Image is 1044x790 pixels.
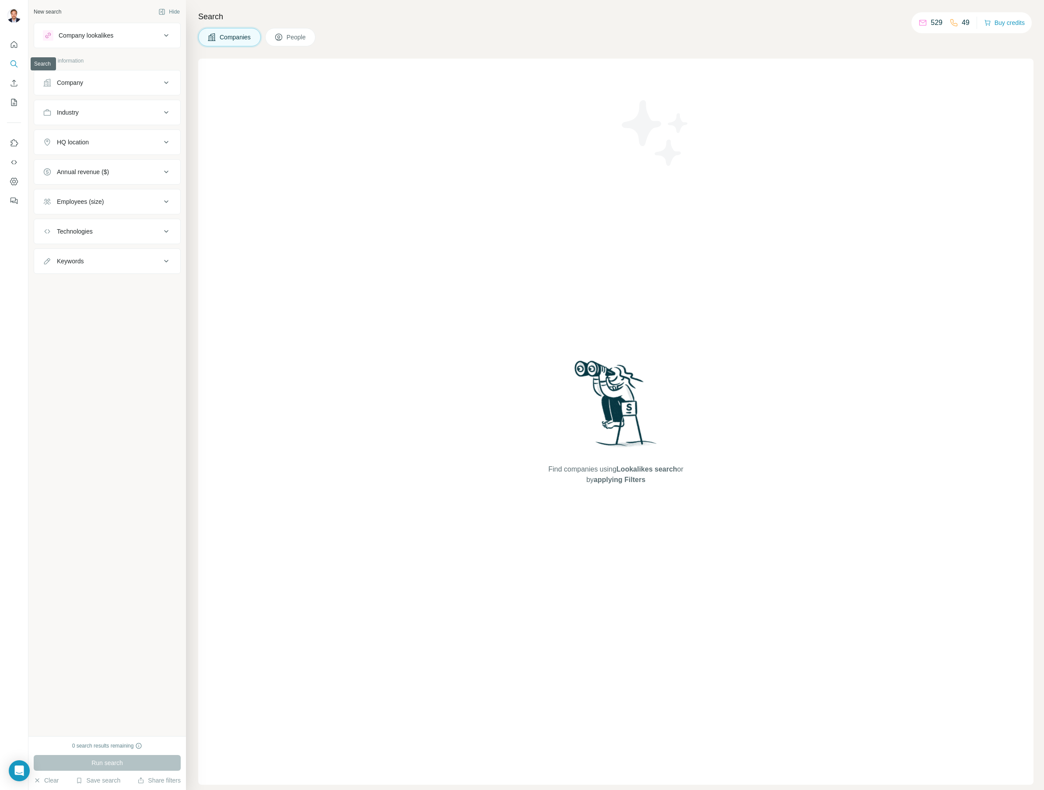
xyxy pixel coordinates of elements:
[7,174,21,189] button: Dashboard
[137,776,181,785] button: Share filters
[7,193,21,209] button: Feedback
[198,10,1033,23] h4: Search
[57,168,109,176] div: Annual revenue ($)
[34,57,181,65] p: Company information
[7,135,21,151] button: Use Surfe on LinkedIn
[57,197,104,206] div: Employees (size)
[152,5,186,18] button: Hide
[220,33,252,42] span: Companies
[571,358,662,456] img: Surfe Illustration - Woman searching with binoculars
[7,154,21,170] button: Use Surfe API
[34,102,180,123] button: Industry
[72,742,143,750] div: 0 search results remaining
[546,464,686,485] span: Find companies using or by
[34,221,180,242] button: Technologies
[34,8,61,16] div: New search
[34,251,180,272] button: Keywords
[7,37,21,52] button: Quick start
[962,17,970,28] p: 49
[59,31,113,40] div: Company lookalikes
[7,75,21,91] button: Enrich CSV
[34,161,180,182] button: Annual revenue ($)
[9,760,30,781] div: Open Intercom Messenger
[57,78,83,87] div: Company
[57,257,84,266] div: Keywords
[617,465,677,473] span: Lookalikes search
[984,17,1025,29] button: Buy credits
[34,191,180,212] button: Employees (size)
[7,56,21,72] button: Search
[7,9,21,23] img: Avatar
[594,476,645,483] span: applying Filters
[57,108,79,117] div: Industry
[616,94,695,172] img: Surfe Illustration - Stars
[34,25,180,46] button: Company lookalikes
[7,94,21,110] button: My lists
[57,227,93,236] div: Technologies
[34,72,180,93] button: Company
[287,33,307,42] span: People
[34,776,59,785] button: Clear
[34,132,180,153] button: HQ location
[57,138,89,147] div: HQ location
[931,17,942,28] p: 529
[76,776,120,785] button: Save search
